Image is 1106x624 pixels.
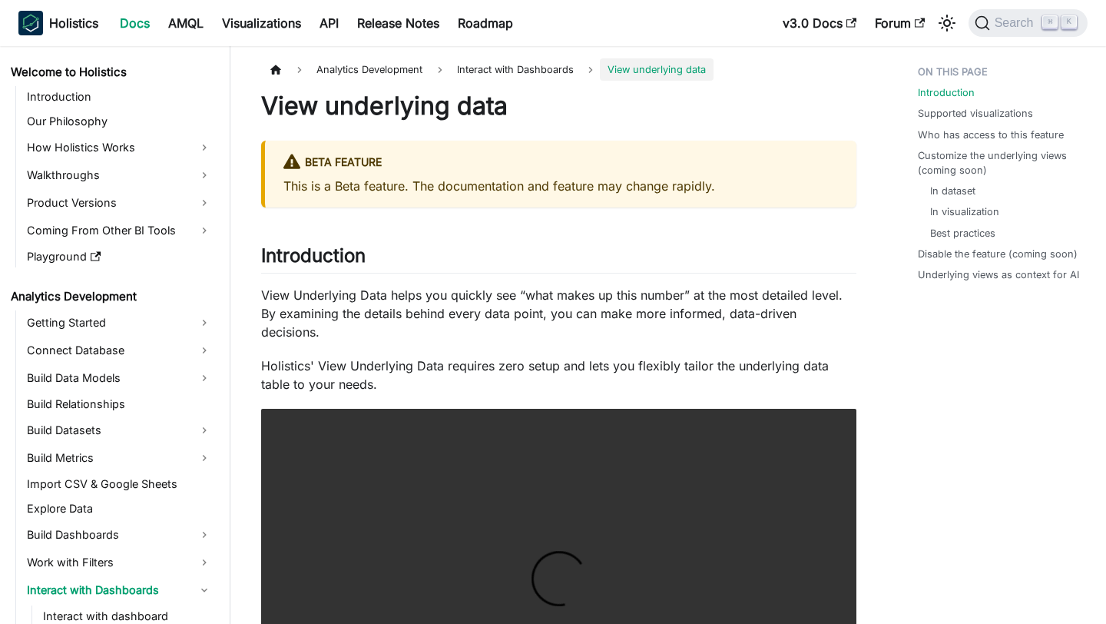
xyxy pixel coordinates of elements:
span: View underlying data [600,58,714,81]
a: Supported visualizations [918,106,1033,121]
button: Switch between dark and light mode (currently light mode) [935,11,959,35]
a: Disable the feature (coming soon) [918,247,1078,261]
a: Forum [866,11,934,35]
a: In visualization [930,204,999,219]
a: Roadmap [449,11,522,35]
p: Holistics' View Underlying Data requires zero setup and lets you flexibly tailor the underlying d... [261,357,856,393]
a: Product Versions [22,191,217,215]
a: Playground [22,246,217,267]
span: Search [990,16,1043,30]
a: Build Metrics [22,446,217,470]
a: Work with Filters [22,550,217,575]
a: Build Relationships [22,393,217,415]
a: Build Data Models [22,366,217,390]
h1: View underlying data [261,91,856,121]
a: Getting Started [22,310,217,335]
a: Customize the underlying views (coming soon) [918,148,1081,178]
a: Best practices [930,226,995,241]
a: v3.0 Docs [773,11,866,35]
p: This is a Beta feature. The documentation and feature may change rapidly. [283,177,838,195]
kbd: K [1061,15,1077,29]
a: AMQL [159,11,213,35]
a: Coming From Other BI Tools [22,218,217,243]
button: Search (Command+K) [969,9,1088,37]
a: Analytics Development [6,286,217,307]
a: Build Dashboards [22,523,217,547]
kbd: ⌘ [1042,15,1058,29]
a: Explore Data [22,498,217,519]
a: Connect Database [22,338,217,363]
a: Introduction [918,85,975,100]
b: Holistics [49,14,98,32]
a: Who has access to this feature [918,128,1064,142]
a: Release Notes [348,11,449,35]
img: Holistics [18,11,43,35]
a: In dataset [930,184,975,198]
h2: Introduction [261,244,856,274]
a: Build Datasets [22,418,217,443]
span: Interact with Dashboards [449,58,581,81]
a: API [310,11,348,35]
a: Docs [111,11,159,35]
a: Walkthroughs [22,163,217,188]
a: HolisticsHolistics [18,11,98,35]
div: BETA FEATURE [283,153,838,173]
a: Home page [261,58,290,81]
span: Analytics Development [309,58,430,81]
a: Introduction [22,86,217,108]
p: View Underlying Data helps you quickly see “what makes up this number” at the most detailed level... [261,286,856,341]
nav: Breadcrumbs [261,58,856,81]
a: Interact with Dashboards [22,578,217,602]
a: Welcome to Holistics [6,61,217,83]
a: Our Philosophy [22,111,217,132]
a: Underlying views as context for AI [918,267,1079,282]
a: Import CSV & Google Sheets [22,473,217,495]
a: Visualizations [213,11,310,35]
a: How Holistics Works [22,135,217,160]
